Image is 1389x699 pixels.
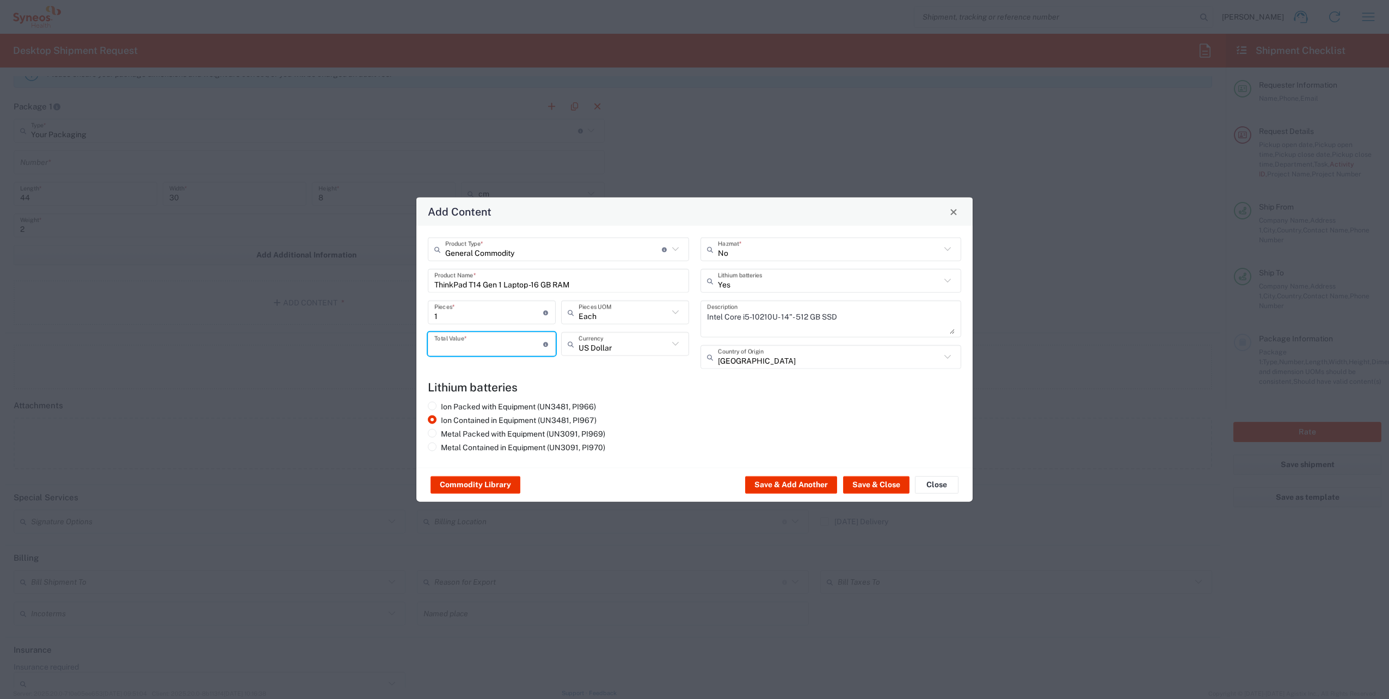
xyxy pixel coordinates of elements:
[431,476,520,494] button: Commodity Library
[428,204,491,219] h4: Add Content
[428,402,596,412] label: Ion Packed with Equipment (UN3481, PI966)
[428,443,605,452] label: Metal Contained in Equipment (UN3091, PI970)
[843,476,909,494] button: Save & Close
[915,476,958,494] button: Close
[428,415,597,425] label: Ion Contained in Equipment (UN3481, PI967)
[428,429,605,439] label: Metal Packed with Equipment (UN3091, PI969)
[946,204,961,219] button: Close
[428,381,961,394] h4: Lithium batteries
[745,476,837,494] button: Save & Add Another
